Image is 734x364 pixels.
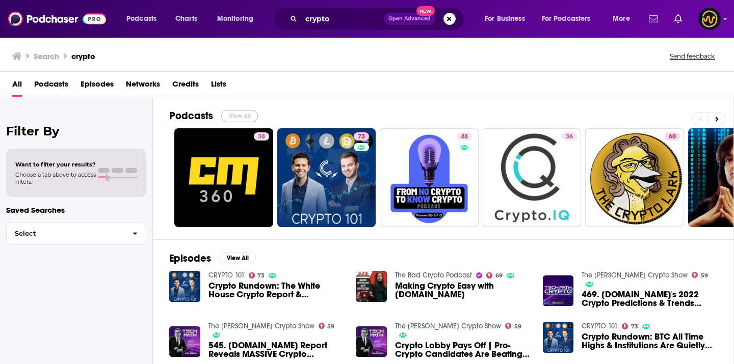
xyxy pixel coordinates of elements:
img: 469. Crypto.com's 2022 Crypto Predictions & Trends Analysis [543,275,574,306]
span: Select [7,230,124,237]
h3: Search [34,51,59,61]
a: EpisodesView All [169,252,256,265]
img: Crypto Rundown: The White House Crypto Report & JP Morgan Offers Crypto Rewards [169,271,200,302]
a: The Paul Barron Crypto Show [395,322,501,330]
span: 469. [DOMAIN_NAME]'s 2022 Crypto Predictions & Trends Analysis [582,290,717,307]
a: All [12,76,22,97]
span: Podcasts [126,12,156,26]
a: Show notifications dropdown [645,10,662,27]
button: open menu [210,11,267,27]
a: 36 [483,128,582,227]
span: 73 [631,324,638,329]
span: For Podcasters [542,12,591,26]
h2: Episodes [169,252,211,265]
input: Search podcasts, credits, & more... [301,11,384,27]
img: Crypto Lobby Pays Off | Pro-Crypto Candidates Are Beating Anti-Crypto Army [356,326,387,357]
a: 48 [380,128,479,227]
button: View All [219,252,256,264]
button: Select [6,222,146,245]
a: Podcasts [34,76,68,97]
button: open menu [606,11,643,27]
span: More [613,12,630,26]
span: 545. [DOMAIN_NAME] Report Reveals MASSIVE Crypto Payments Adoption Interest [208,341,344,358]
span: For Business [485,12,525,26]
img: Podchaser - Follow, Share and Rate Podcasts [8,9,106,29]
a: The Bad Crypto Podcast [395,271,472,279]
button: open menu [535,11,606,27]
a: Crypto Rundown: The White House Crypto Report & JP Morgan Offers Crypto Rewards [208,282,344,299]
a: PodcastsView All [169,109,258,122]
button: Show profile menu [698,8,721,30]
a: 59 [692,272,708,278]
a: 36 [562,132,577,141]
button: Open AdvancedNew [384,13,435,25]
a: Episodes [81,76,114,97]
a: 73 [249,272,265,278]
a: Making Crypto Easy with Crypto.com [395,282,531,299]
span: Open Advanced [388,16,431,21]
a: Show notifications dropdown [670,10,686,27]
a: 59 [319,323,335,329]
div: Search podcasts, credits, & more... [283,7,474,31]
img: Crypto Rundown: BTC All Time Highs & Institutions Are Quietly Buying Crypto While building Crypto... [543,322,574,353]
span: 69 [495,273,503,278]
a: The Paul Barron Crypto Show [208,322,314,330]
h3: crypto [71,51,95,61]
img: User Profile [698,8,721,30]
span: Crypto Rundown: The White House Crypto Report & [PERSON_NAME] Offers Crypto Rewards [208,282,344,299]
a: 469. Crypto.com's 2022 Crypto Predictions & Trends Analysis [582,290,717,307]
span: 60 [669,132,676,142]
a: 545. Crypto.com Report Reveals MASSIVE Crypto Payments Adoption Interest [208,341,344,358]
span: New [416,6,435,16]
p: Saved Searches [6,205,146,215]
span: 59 [514,324,521,329]
span: Logged in as LowerStreet [698,8,721,30]
a: 60 [665,132,680,141]
span: Making Crypto Easy with [DOMAIN_NAME] [395,282,531,299]
a: Credits [172,76,199,97]
h2: Podcasts [169,109,213,122]
a: CRYPTO 101 [208,271,245,279]
button: View All [221,110,258,122]
a: 60 [585,128,684,227]
span: 38 [258,132,265,142]
a: Crypto Rundown: BTC All Time Highs & Institutions Are Quietly Buying Crypto While building Crypto... [582,332,717,350]
a: 38 [254,132,269,141]
a: 38 [174,128,273,227]
a: 73 [622,323,638,329]
span: 36 [566,132,573,142]
span: 73 [358,132,365,142]
a: CRYPTO 101 [582,322,618,330]
a: 69 [486,272,503,278]
a: 73 [354,132,369,141]
a: 48 [457,132,472,141]
a: Lists [211,76,226,97]
button: open menu [478,11,538,27]
img: Making Crypto Easy with Crypto.com [356,271,387,302]
span: 73 [257,273,265,278]
span: Monitoring [217,12,253,26]
span: 48 [461,132,468,142]
img: 545. Crypto.com Report Reveals MASSIVE Crypto Payments Adoption Interest [169,326,200,357]
a: 73 [277,128,376,227]
a: Networks [126,76,160,97]
span: Want to filter your results? [15,161,96,168]
span: Choose a tab above to access filters. [15,171,96,185]
a: The Paul Barron Crypto Show [582,271,688,279]
a: Charts [169,11,203,27]
button: Send feedback [667,52,718,61]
